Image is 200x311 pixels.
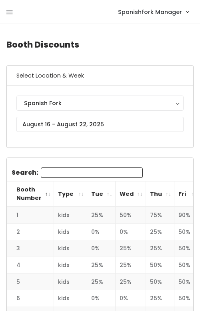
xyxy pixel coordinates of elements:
div: Spanish Fork [24,99,176,108]
td: 25% [87,273,116,290]
td: 0% [87,290,116,307]
td: 0% [116,223,146,240]
h6: Select Location & Week [7,66,193,86]
td: 25% [146,290,174,307]
td: 25% [87,207,116,223]
td: 0% [87,240,116,257]
td: 75% [146,207,174,223]
td: kids [54,273,87,290]
td: 0% [87,223,116,240]
td: 25% [116,240,146,257]
th: Tue: activate to sort column ascending [87,181,116,207]
td: 50% [146,257,174,274]
th: Thu: activate to sort column ascending [146,181,174,207]
td: kids [54,207,87,223]
td: 6 [7,290,54,307]
span: Spanishfork Manager [118,8,182,16]
td: 25% [87,257,116,274]
td: kids [54,223,87,240]
td: 25% [116,273,146,290]
h4: Booth Discounts [6,34,194,56]
th: Type: activate to sort column ascending [54,181,87,207]
td: kids [54,257,87,274]
th: Wed: activate to sort column ascending [116,181,146,207]
td: 50% [146,273,174,290]
td: 25% [146,240,174,257]
td: 0% [116,290,146,307]
td: kids [54,240,87,257]
td: 5 [7,273,54,290]
td: 25% [116,257,146,274]
button: Spanish Fork [16,96,184,111]
td: 1 [7,207,54,223]
th: Booth Number: activate to sort column descending [7,181,54,207]
input: Search: [41,167,143,178]
td: kids [54,290,87,307]
td: 50% [116,207,146,223]
label: Search: [12,167,143,178]
td: 3 [7,240,54,257]
td: 25% [146,223,174,240]
td: 4 [7,257,54,274]
td: 2 [7,223,54,240]
input: August 16 - August 22, 2025 [16,117,184,132]
a: Spanishfork Manager [110,3,197,20]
